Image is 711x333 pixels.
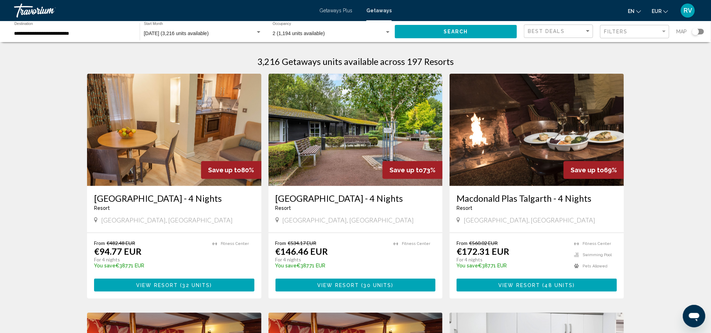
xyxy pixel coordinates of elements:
div: 69% [564,161,624,179]
span: Fitness Center [221,241,249,246]
span: ( ) [540,282,575,288]
span: ( ) [178,282,212,288]
span: €534.17 EUR [288,240,317,246]
span: From [94,240,105,246]
span: RV [684,7,692,14]
span: [GEOGRAPHIC_DATA], [GEOGRAPHIC_DATA] [101,216,233,224]
button: User Menu [679,3,697,18]
button: Change currency [652,6,668,16]
a: Macdonald Plas Talgarth - 4 Nights [457,193,617,204]
button: View Resort(48 units) [457,279,617,292]
p: For 4 nights [457,257,567,263]
span: View Resort [499,282,540,288]
span: Pets Allowed [583,264,607,268]
h1: 3,216 Getaways units available across 197 Resorts [257,56,454,67]
span: Resort [457,205,472,211]
span: ( ) [359,282,393,288]
a: Getaways Plus [319,8,352,13]
p: €387.71 EUR [94,263,205,268]
button: Search [395,25,517,38]
span: 48 units [545,282,573,288]
span: Search [444,29,468,35]
img: 1846O01X.jpg [450,74,624,186]
a: Travorium [14,4,312,18]
span: View Resort [317,282,359,288]
a: [GEOGRAPHIC_DATA] - 4 Nights [275,193,436,204]
div: 80% [201,161,261,179]
span: From [457,240,467,246]
span: Map [676,27,687,36]
span: Resort [94,205,110,211]
div: 73% [383,161,443,179]
button: View Resort(32 units) [94,279,254,292]
button: View Resort(30 units) [275,279,436,292]
span: Save up to [390,166,423,174]
button: Filter [600,25,669,39]
span: 2 (1,194 units available) [273,31,325,36]
span: Best Deals [528,28,565,34]
span: Fitness Center [583,241,611,246]
button: Change language [628,6,641,16]
span: [DATE] (3,216 units available) [144,31,209,36]
span: en [628,8,634,14]
span: You save [457,263,478,268]
span: Resort [275,205,291,211]
img: 1916I01X.jpg [87,74,261,186]
p: €172.31 EUR [457,246,509,257]
p: €387.71 EUR [457,263,567,268]
mat-select: Sort by [528,28,591,34]
p: €146.46 EUR [275,246,328,257]
span: €482.48 EUR [107,240,135,246]
span: Save up to [208,166,241,174]
span: Save up to [571,166,604,174]
p: For 4 nights [275,257,387,263]
span: 30 units [364,282,392,288]
p: For 4 nights [94,257,205,263]
span: You save [94,263,115,268]
iframe: Knop om het berichtenvenster te openen [683,305,705,327]
span: Filters [604,29,628,34]
span: EUR [652,8,662,14]
span: [GEOGRAPHIC_DATA], [GEOGRAPHIC_DATA] [283,216,414,224]
span: View Resort [136,282,178,288]
span: Fitness Center [402,241,430,246]
p: €387.71 EUR [275,263,387,268]
span: Swimming Pool [583,253,612,257]
span: [GEOGRAPHIC_DATA], [GEOGRAPHIC_DATA] [464,216,595,224]
span: You save [275,263,297,268]
span: €560.02 EUR [469,240,498,246]
a: Getaways [366,8,392,13]
span: From [275,240,286,246]
span: 32 units [182,282,210,288]
a: [GEOGRAPHIC_DATA] - 4 Nights [94,193,254,204]
p: €94.77 EUR [94,246,141,257]
img: 1857E01X.jpg [268,74,443,186]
